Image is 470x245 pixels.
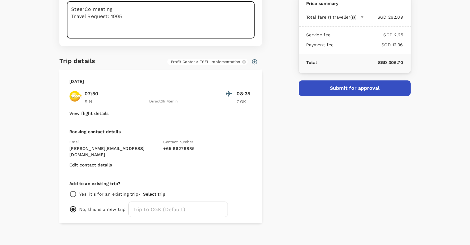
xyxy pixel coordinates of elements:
p: [PERSON_NAME][EMAIL_ADDRESS][DOMAIN_NAME] [69,145,158,158]
p: CGK [237,98,252,105]
span: Email [69,140,80,144]
span: Profit Center > TSEL Implementation [167,59,244,65]
p: SGD 2.25 [330,32,403,38]
button: Submit for approval [299,80,411,96]
button: Total fare (1 traveller(s)) [306,14,364,20]
button: Edit contact details [69,162,112,167]
p: 07:50 [85,90,98,98]
p: SGD 306.70 [317,59,403,66]
p: Total [306,59,317,66]
p: Price summary [306,0,403,7]
span: Contact number [163,140,193,144]
p: SGD 12.36 [334,42,403,48]
button: View flight details [69,111,108,116]
button: Select trip [143,192,165,197]
p: Total fare (1 traveller(s)) [306,14,357,20]
p: Yes, it's for an existing trip - [79,191,141,197]
p: Add to an existing trip? [69,180,252,187]
div: Profit Center > TSEL Implementation [167,59,248,65]
p: Booking contact details [69,129,252,135]
p: SIN [85,98,100,105]
img: TR [69,90,82,102]
p: Service fee [306,32,331,38]
p: Payment fee [306,42,334,48]
h6: Trip details [59,56,95,66]
p: + 65 96279885 [163,145,252,152]
p: SGD 292.09 [364,14,403,20]
p: 08:35 [237,90,252,98]
div: Direct , 1h 45min [104,98,223,105]
p: [DATE] [69,78,84,84]
p: No, this is a new trip [79,206,126,212]
input: Trip to CGK (Default) [128,202,228,217]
